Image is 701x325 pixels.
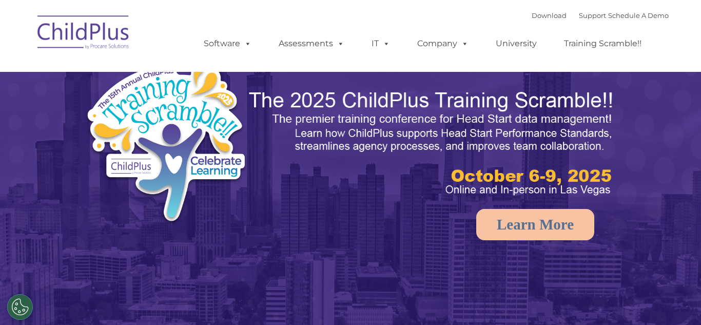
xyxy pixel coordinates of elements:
a: University [485,33,547,54]
a: Download [532,11,567,20]
font: | [532,11,669,20]
a: Learn More [476,209,594,240]
a: Software [193,33,262,54]
a: Company [407,33,479,54]
a: IT [361,33,400,54]
img: ChildPlus by Procare Solutions [32,8,135,60]
a: Assessments [268,33,355,54]
a: Schedule A Demo [608,11,669,20]
a: Support [579,11,606,20]
a: Training Scramble!! [554,33,652,54]
button: Cookies Settings [7,294,33,320]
